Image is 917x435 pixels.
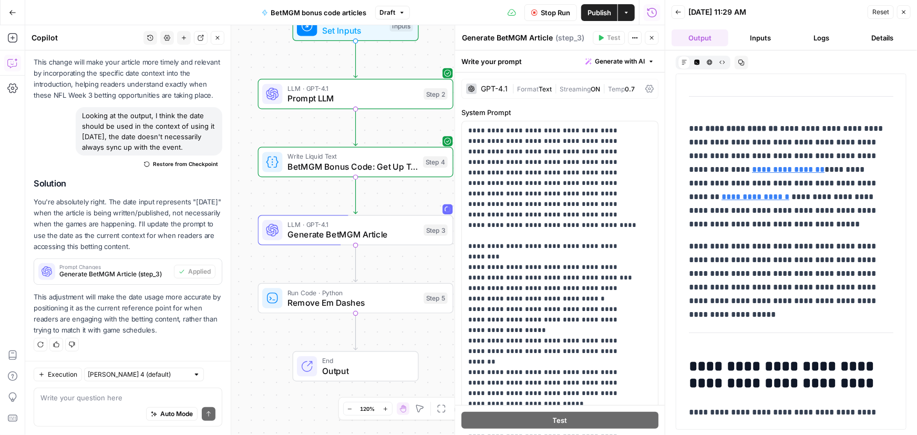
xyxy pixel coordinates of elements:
button: Reset [868,5,894,19]
div: Step 3 [424,224,448,236]
g: Edge from step_3 to step_5 [354,245,357,282]
div: Write your prompt [455,50,665,72]
span: ON [591,85,600,93]
button: Test [593,31,625,45]
span: Write Liquid Text [287,151,418,161]
span: Prompt Changes [59,264,170,270]
button: Execution [34,368,82,381]
button: Applied [174,265,215,278]
div: Run Code · PythonRemove Em DashesStep 5 [258,283,454,314]
span: Draft [380,8,396,17]
span: Run Code · Python [287,287,419,297]
textarea: Generate BetMGM Article [462,33,553,43]
p: This adjustment will make the date usage more accurate by positioning it as the current reference... [34,292,222,336]
div: GPT-4.1 [481,85,508,92]
span: Restore from Checkpoint [153,160,218,168]
span: Stop Run [541,7,570,18]
span: 0.7 [625,85,635,93]
button: Draft [375,6,410,19]
input: Claude Sonnet 4 (default) [88,369,189,380]
button: Publish [581,4,617,21]
span: Temp [608,85,625,93]
g: Edge from step_2 to step_4 [354,109,357,146]
div: EndOutput [258,351,454,381]
button: BetMGM bonus code articles [255,4,373,21]
span: Test [607,33,620,43]
span: Applied [188,267,211,276]
button: Test [461,412,658,429]
button: Generate with AI [581,55,658,68]
span: End [322,356,408,366]
span: Streaming [560,85,591,93]
p: You're absolutely right. The date input represents "[DATE]" when the article is being written/pub... [34,196,222,252]
div: Looking at the output, I think the date should be used in the context of using it [DATE], the dat... [76,107,222,156]
span: Auto Mode [160,409,193,419]
span: Set Inputs [322,24,385,37]
button: Auto Mode [146,407,198,421]
span: Prompt LLM [287,92,419,105]
span: Reset [872,7,889,17]
span: | [600,83,608,94]
span: BetMGM Bonus Code: Get Up To $1500 Bonus Bets Back for {{ event_title }} [287,160,418,173]
label: System Prompt [461,107,658,118]
p: This change will make your article more timely and relevant by incorporating the specific date co... [34,57,222,101]
g: Edge from step_4 to step_3 [354,177,357,214]
div: LLM · GPT-4.1Prompt LLMStep 2 [258,79,454,109]
span: Format [517,85,539,93]
div: Step 4 [423,157,448,168]
g: Edge from start to step_2 [354,41,357,78]
span: Generate BetMGM Article [287,228,419,241]
span: Output [322,365,408,377]
div: Step 2 [424,88,448,100]
div: Inputs [390,20,413,32]
div: LLM · GPT-4.1Generate BetMGM ArticleStep 3 [258,215,454,245]
span: BetMGM bonus code articles [271,7,367,18]
div: Write Liquid TextBetMGM Bonus Code: Get Up To $1500 Bonus Bets Back for {{ event_title }}Step 4 [258,147,454,178]
span: Test [553,415,568,426]
div: WorkflowSet InputsInputs [258,11,454,41]
span: Generate with AI [595,57,645,66]
h2: Solution [34,179,222,189]
button: Logs [794,29,850,46]
button: Stop Run [524,4,577,21]
span: ( step_3 ) [555,33,584,43]
span: Remove Em Dashes [287,296,419,309]
div: Copilot [32,33,140,43]
span: Publish [588,7,611,18]
span: LLM · GPT-4.1 [287,220,419,230]
span: Text [539,85,552,93]
span: Generate BetMGM Article (step_3) [59,270,170,279]
button: Output [672,29,728,46]
span: 120% [360,405,375,413]
g: Edge from step_5 to end [354,313,357,350]
button: Details [854,29,911,46]
button: Restore from Checkpoint [140,158,222,170]
span: | [552,83,560,94]
div: Step 5 [424,293,448,304]
span: | [512,83,517,94]
span: LLM · GPT-4.1 [287,83,419,93]
button: Inputs [733,29,789,46]
span: Execution [48,370,77,379]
